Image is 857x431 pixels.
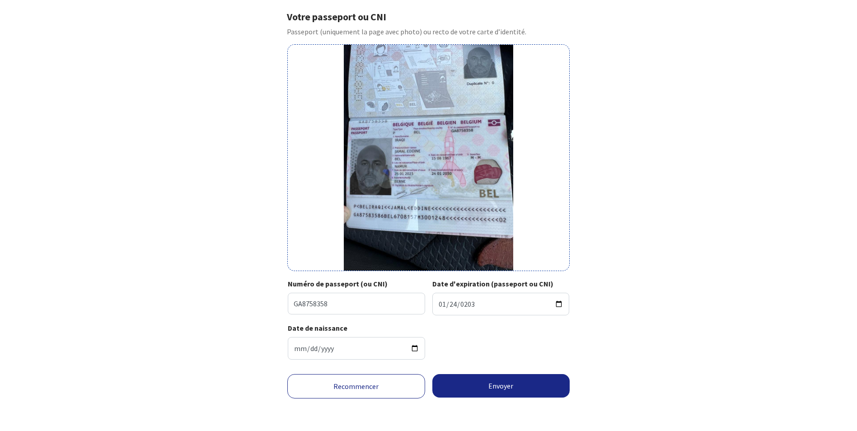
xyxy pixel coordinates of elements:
[287,11,570,23] h1: Votre passeport ou CNI
[432,279,553,288] strong: Date d'expiration (passeport ou CNI)
[432,374,570,398] button: Envoyer
[287,374,425,398] a: Recommencer
[288,323,347,333] strong: Date de naissance
[287,26,570,37] p: Passeport (uniquement la page avec photo) ou recto de votre carte d’identité.
[288,279,388,288] strong: Numéro de passeport (ou CNI)
[344,45,513,271] img: iraqi-jamal.JPG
